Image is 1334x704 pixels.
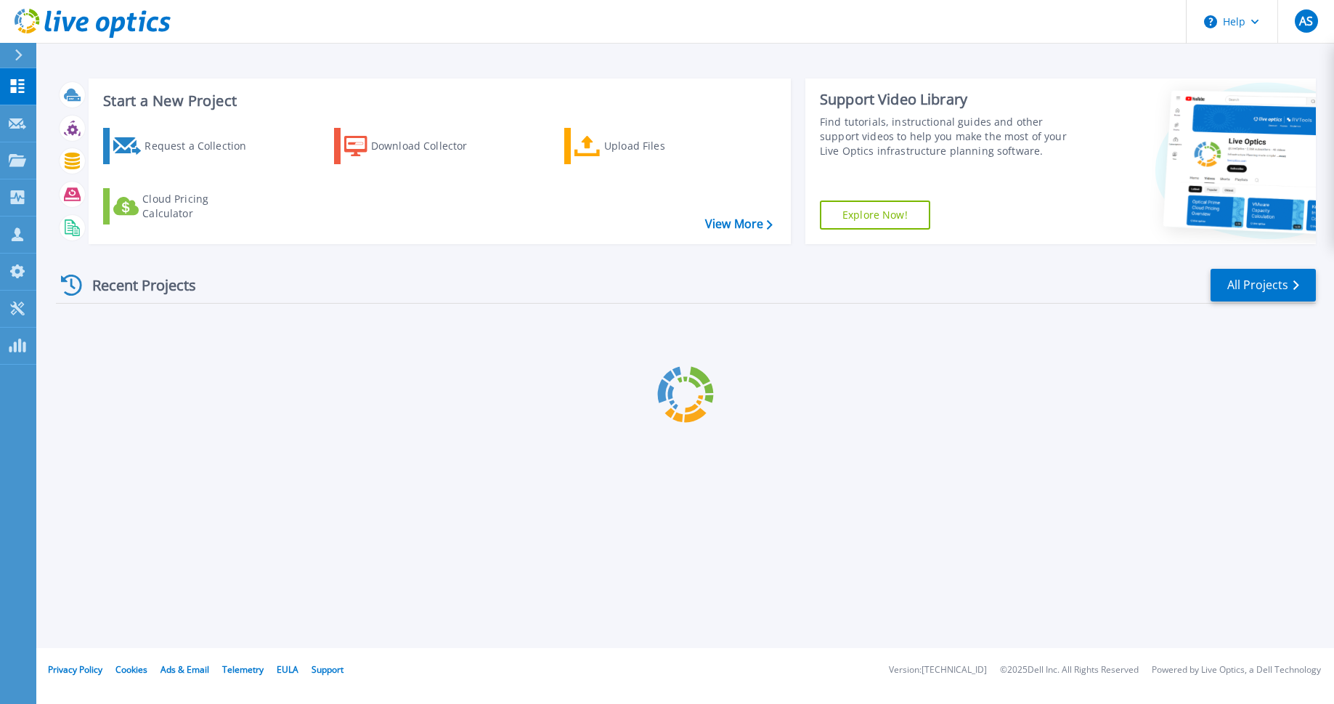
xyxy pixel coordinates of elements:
[160,663,209,676] a: Ads & Email
[334,128,496,164] a: Download Collector
[103,188,265,224] a: Cloud Pricing Calculator
[1152,665,1321,675] li: Powered by Live Optics, a Dell Technology
[103,128,265,164] a: Request a Collection
[115,663,147,676] a: Cookies
[705,217,773,231] a: View More
[820,115,1079,158] div: Find tutorials, instructional guides and other support videos to help you make the most of your L...
[222,663,264,676] a: Telemetry
[277,663,298,676] a: EULA
[371,132,487,161] div: Download Collector
[889,665,987,675] li: Version: [TECHNICAL_ID]
[103,93,772,109] h3: Start a New Project
[820,201,930,230] a: Explore Now!
[1299,15,1313,27] span: AS
[820,90,1079,109] div: Support Video Library
[312,663,343,676] a: Support
[56,267,216,303] div: Recent Projects
[1211,269,1316,302] a: All Projects
[48,663,102,676] a: Privacy Policy
[1000,665,1139,675] li: © 2025 Dell Inc. All Rights Reserved
[145,132,261,161] div: Request a Collection
[604,132,720,161] div: Upload Files
[142,192,259,221] div: Cloud Pricing Calculator
[564,128,726,164] a: Upload Files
